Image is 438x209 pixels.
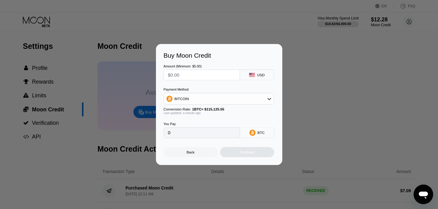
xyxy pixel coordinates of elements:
div: Buy Moon Credit [164,52,275,59]
div: BITCOIN [164,94,274,104]
span: 1 BTC ≈ $115,125.55 [192,107,224,111]
div: Amount (Minimum: $5.00) [164,64,240,68]
div: Back [187,150,195,154]
div: BTC [257,131,264,135]
div: You Pay [164,122,240,126]
input: $0.00 [168,70,235,80]
div: USD [257,73,265,77]
div: Conversion Rate: [164,107,274,111]
div: Back [164,147,218,157]
div: BITCOIN [175,97,189,101]
div: Payment Method [164,88,274,92]
iframe: Button to launch messaging window [414,185,433,204]
div: Last updated: a minute ago [164,111,274,115]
